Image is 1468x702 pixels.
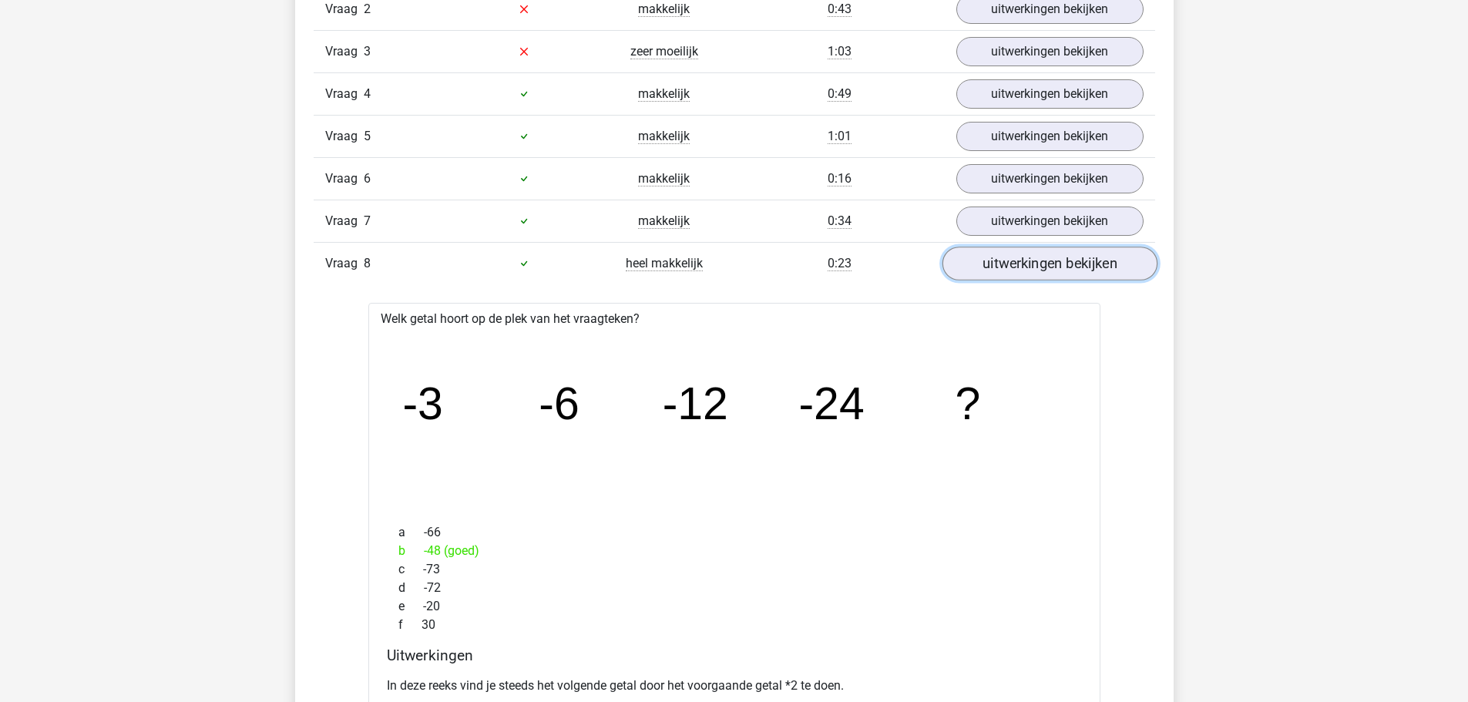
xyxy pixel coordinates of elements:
span: 5 [364,129,371,143]
span: f [398,616,422,634]
span: zeer moeilijk [630,44,698,59]
span: 0:49 [828,86,852,102]
a: uitwerkingen bekijken [956,164,1144,193]
tspan: -6 [539,378,579,429]
div: 30 [387,616,1082,634]
span: 2 [364,2,371,16]
span: e [398,597,423,616]
span: Vraag [325,254,364,273]
span: 8 [364,256,371,270]
span: 1:01 [828,129,852,144]
span: 3 [364,44,371,59]
a: uitwerkingen bekijken [956,207,1144,236]
tspan: -3 [402,378,443,429]
a: uitwerkingen bekijken [942,247,1157,280]
span: Vraag [325,212,364,230]
span: heel makkelijk [626,256,703,271]
span: Vraag [325,127,364,146]
span: Vraag [325,85,364,103]
a: uitwerkingen bekijken [956,79,1144,109]
span: a [398,523,424,542]
span: Vraag [325,170,364,188]
p: In deze reeks vind je steeds het volgende getal door het voorgaande getal *2 te doen. [387,677,1082,695]
div: -72 [387,579,1082,597]
div: -48 (goed) [387,542,1082,560]
a: uitwerkingen bekijken [956,122,1144,151]
span: makkelijk [638,171,690,186]
span: makkelijk [638,86,690,102]
span: 6 [364,171,371,186]
span: b [398,542,424,560]
span: 0:23 [828,256,852,271]
span: c [398,560,423,579]
tspan: ? [956,378,982,429]
div: -66 [387,523,1082,542]
div: -20 [387,597,1082,616]
span: 7 [364,213,371,228]
span: makkelijk [638,129,690,144]
span: makkelijk [638,2,690,17]
span: 0:16 [828,171,852,186]
a: uitwerkingen bekijken [956,37,1144,66]
span: makkelijk [638,213,690,229]
span: 0:34 [828,213,852,229]
span: 0:43 [828,2,852,17]
tspan: -12 [663,378,728,429]
tspan: -24 [799,378,865,429]
span: d [398,579,424,597]
h4: Uitwerkingen [387,647,1082,664]
span: 4 [364,86,371,101]
span: 1:03 [828,44,852,59]
div: -73 [387,560,1082,579]
span: Vraag [325,42,364,61]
